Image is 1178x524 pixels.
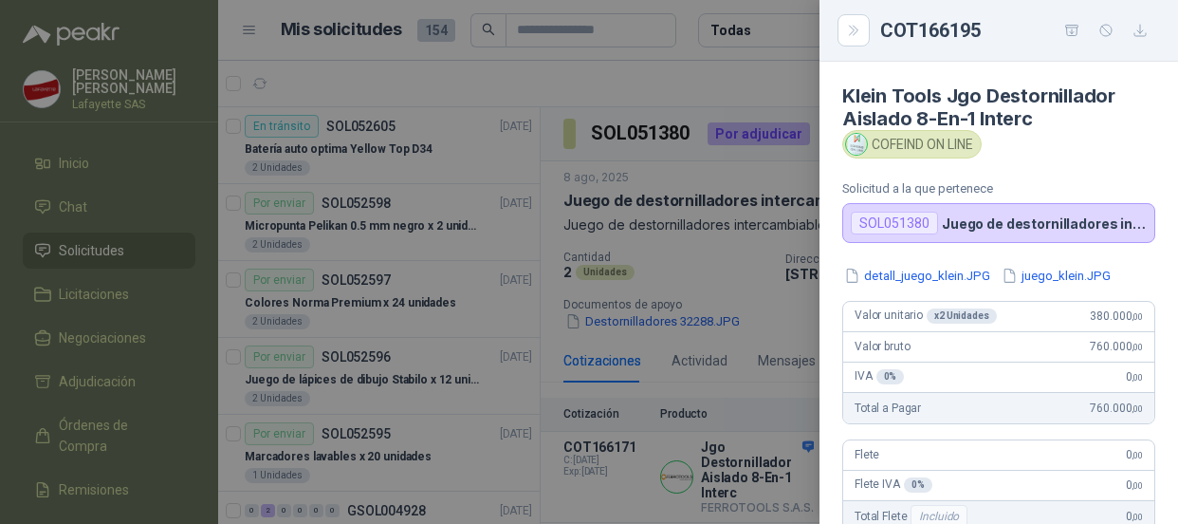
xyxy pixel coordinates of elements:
[1132,512,1143,522] span: ,00
[1132,372,1143,383] span: ,00
[855,340,910,353] span: Valor bruto
[1090,309,1143,323] span: 380.000
[846,134,867,155] img: Company Logo
[855,477,932,493] span: Flete IVA
[842,266,992,286] button: detall_juego_klein.JPG
[904,477,932,493] div: 0 %
[842,181,1155,196] p: Solicitud a la que pertenece
[1126,510,1143,523] span: 0
[855,402,921,415] span: Total a Pagar
[1132,342,1143,352] span: ,00
[855,448,879,461] span: Flete
[1090,402,1143,415] span: 760.000
[842,84,1155,130] h4: Klein Tools Jgo Destornillador Aislado 8-En-1 Interc
[942,215,1147,232] p: Juego de destornilladores intercambiables de mango aislados Ref: 32288
[1090,340,1143,353] span: 760.000
[1132,403,1143,414] span: ,00
[851,212,938,234] div: SOL051380
[842,130,982,159] div: COFEIND ON LINE
[1132,311,1143,322] span: ,00
[876,369,905,384] div: 0 %
[927,309,997,324] div: x 2 Unidades
[880,15,1155,46] div: COT166195
[1126,370,1143,384] span: 0
[1132,480,1143,491] span: ,00
[1126,448,1143,461] span: 0
[855,369,904,384] span: IVA
[1000,266,1113,286] button: juego_klein.JPG
[1126,478,1143,492] span: 0
[1132,450,1143,460] span: ,00
[855,309,997,324] span: Valor unitario
[842,19,865,42] button: Close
